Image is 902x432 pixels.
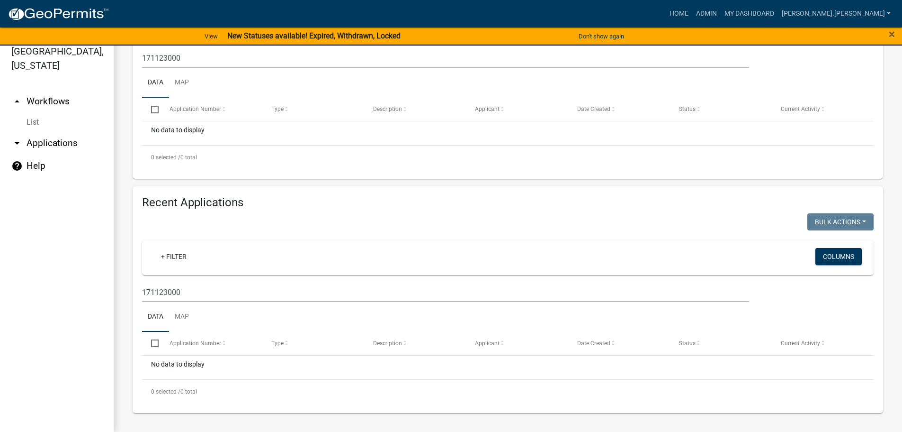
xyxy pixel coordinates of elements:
span: Date Created [577,106,610,112]
button: Close [889,28,895,40]
span: × [889,28,895,41]
span: Type [271,106,284,112]
datatable-header-cell: Applicant [466,332,568,355]
strong: New Statuses available! Expired, Withdrawn, Locked [227,31,401,40]
a: My Dashboard [721,5,778,23]
span: 0 selected / [151,388,180,395]
div: 0 total [142,380,874,404]
datatable-header-cell: Description [364,98,466,120]
span: Application Number [170,340,221,347]
a: [PERSON_NAME].[PERSON_NAME] [778,5,894,23]
a: Home [666,5,692,23]
span: Current Activity [781,340,820,347]
datatable-header-cell: Application Number [160,98,262,120]
datatable-header-cell: Select [142,98,160,120]
a: Map [169,302,195,332]
span: Description [373,106,402,112]
div: No data to display [142,356,874,379]
a: Data [142,302,169,332]
span: Application Number [170,106,221,112]
span: Current Activity [781,106,820,112]
input: Search for applications [142,48,749,68]
datatable-header-cell: Date Created [568,98,670,120]
span: Type [271,340,284,347]
span: Date Created [577,340,610,347]
datatable-header-cell: Type [262,98,364,120]
button: Columns [815,248,862,265]
div: 0 total [142,146,874,169]
span: Applicant [475,106,500,112]
datatable-header-cell: Select [142,332,160,355]
i: help [11,160,23,172]
span: 0 selected / [151,154,180,161]
button: Don't show again [575,28,628,44]
a: Admin [692,5,721,23]
i: arrow_drop_up [11,96,23,107]
input: Search for applications [142,283,749,302]
a: Data [142,68,169,98]
span: Status [679,106,696,112]
datatable-header-cell: Type [262,332,364,355]
span: Description [373,340,402,347]
datatable-header-cell: Current Activity [772,98,874,120]
h4: Recent Applications [142,196,874,210]
datatable-header-cell: Date Created [568,332,670,355]
span: Applicant [475,340,500,347]
datatable-header-cell: Description [364,332,466,355]
a: + Filter [153,248,194,265]
datatable-header-cell: Application Number [160,332,262,355]
span: Status [679,340,696,347]
datatable-header-cell: Status [670,332,772,355]
a: Map [169,68,195,98]
a: View [201,28,222,44]
datatable-header-cell: Status [670,98,772,120]
i: arrow_drop_down [11,138,23,149]
datatable-header-cell: Current Activity [772,332,874,355]
div: No data to display [142,121,874,145]
datatable-header-cell: Applicant [466,98,568,120]
button: Bulk Actions [807,213,874,230]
